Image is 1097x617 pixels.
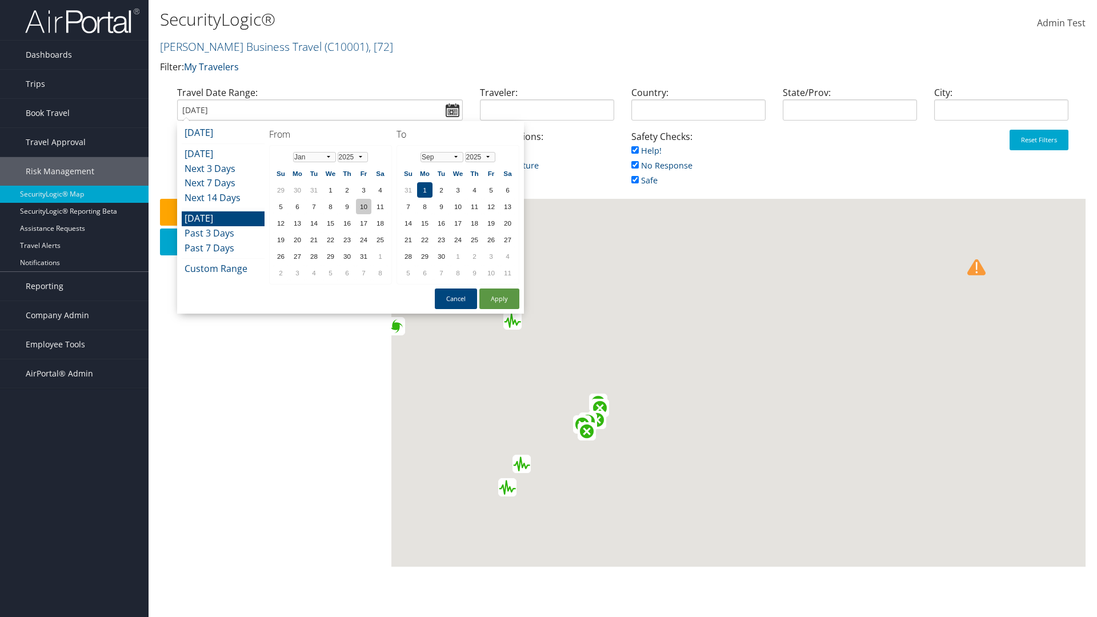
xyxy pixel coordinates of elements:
td: 13 [290,215,305,231]
td: 18 [373,215,388,231]
td: 3 [356,182,371,198]
td: 28 [401,249,416,264]
th: We [323,166,338,181]
div: Green earthquake alert (Magnitude 4.8M, Depth:166.608km) in Argentina 01/09/2025 07:38 UTC, 10 th... [513,455,531,473]
td: 23 [434,232,449,247]
div: Country: [623,86,774,130]
a: Safe [631,175,658,186]
td: 22 [417,232,433,247]
h1: SecurityLogic® [160,7,777,31]
td: 29 [273,182,289,198]
td: 10 [483,265,499,281]
a: No Response [631,160,692,171]
a: Admin Test [1037,6,1086,41]
th: Th [339,166,355,181]
td: 24 [450,232,466,247]
th: Th [467,166,482,181]
span: Reporting [26,272,63,301]
div: Green forest fire alert in Brazil [591,399,609,417]
td: 8 [323,199,338,214]
td: 4 [373,182,388,198]
td: 8 [373,265,388,281]
span: Book Travel [26,99,70,127]
td: 29 [323,249,338,264]
button: Cancel [435,289,477,309]
td: 4 [306,265,322,281]
td: 5 [273,199,289,214]
span: AirPortal® Admin [26,359,93,388]
td: 24 [356,232,371,247]
h4: To [397,128,519,141]
button: Download Report [160,229,386,255]
th: Tu [434,166,449,181]
div: Green earthquake alert (Magnitude 4.6M, Depth:81.2km) in Dominican Republic 01/09/2025 09:27 UTC,... [503,311,522,330]
td: 8 [417,199,433,214]
li: Past 7 Days [182,241,265,256]
div: Green earthquake alert (Magnitude 4.6M, Depth:61.209km) in Chile 01/09/2025 13:48 UTC, 810 thousa... [498,478,517,496]
td: 31 [306,182,322,198]
td: 12 [483,199,499,214]
td: 1 [323,182,338,198]
div: Air/Hotel/Rail: [169,130,320,174]
td: 5 [323,265,338,281]
button: Safety Check [160,199,386,226]
td: 22 [323,232,338,247]
div: Green forest fire alert in Brazil [579,412,597,431]
div: Travel Date Range: [169,86,471,130]
span: Dashboards [26,41,72,69]
td: 7 [401,199,416,214]
button: Reset Filters [1010,130,1068,150]
td: 9 [467,265,482,281]
td: 17 [356,215,371,231]
li: [DATE] [182,126,265,141]
td: 21 [306,232,322,247]
th: Su [273,166,289,181]
div: Green forest fire alert in Brazil [589,394,607,412]
td: 2 [434,182,449,198]
td: 19 [273,232,289,247]
td: 26 [273,249,289,264]
td: 20 [500,215,515,231]
td: 14 [306,215,322,231]
td: 5 [483,182,499,198]
td: 31 [401,182,416,198]
li: [DATE] [182,211,265,226]
td: 16 [434,215,449,231]
li: Past 3 Days [182,226,265,241]
td: 3 [483,249,499,264]
td: 16 [339,215,355,231]
td: 27 [500,232,515,247]
a: [PERSON_NAME] Business Travel [160,39,393,54]
td: 3 [450,182,466,198]
li: Next 14 Days [182,191,265,206]
td: 6 [417,265,433,281]
td: 14 [401,215,416,231]
th: Fr [483,166,499,181]
td: 18 [467,215,482,231]
th: Sa [500,166,515,181]
td: 3 [290,265,305,281]
td: 11 [373,199,388,214]
span: , [ 72 ] [369,39,393,54]
img: airportal-logo.png [25,7,139,34]
th: Mo [417,166,433,181]
h4: From [269,128,392,141]
li: [DATE] [182,147,265,162]
td: 25 [373,232,388,247]
td: 6 [500,182,515,198]
li: Next 3 Days [182,162,265,177]
td: 11 [500,265,515,281]
span: Employee Tools [26,330,85,359]
td: 1 [417,182,433,198]
th: We [450,166,466,181]
span: Admin Test [1037,17,1086,29]
td: 23 [339,232,355,247]
td: 9 [434,199,449,214]
div: Green forest fire alert in Brazil [588,411,606,429]
a: My Travelers [184,61,239,73]
td: 30 [290,182,305,198]
td: 30 [339,249,355,264]
td: 1 [450,249,466,264]
th: Tu [306,166,322,181]
td: 12 [273,215,289,231]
